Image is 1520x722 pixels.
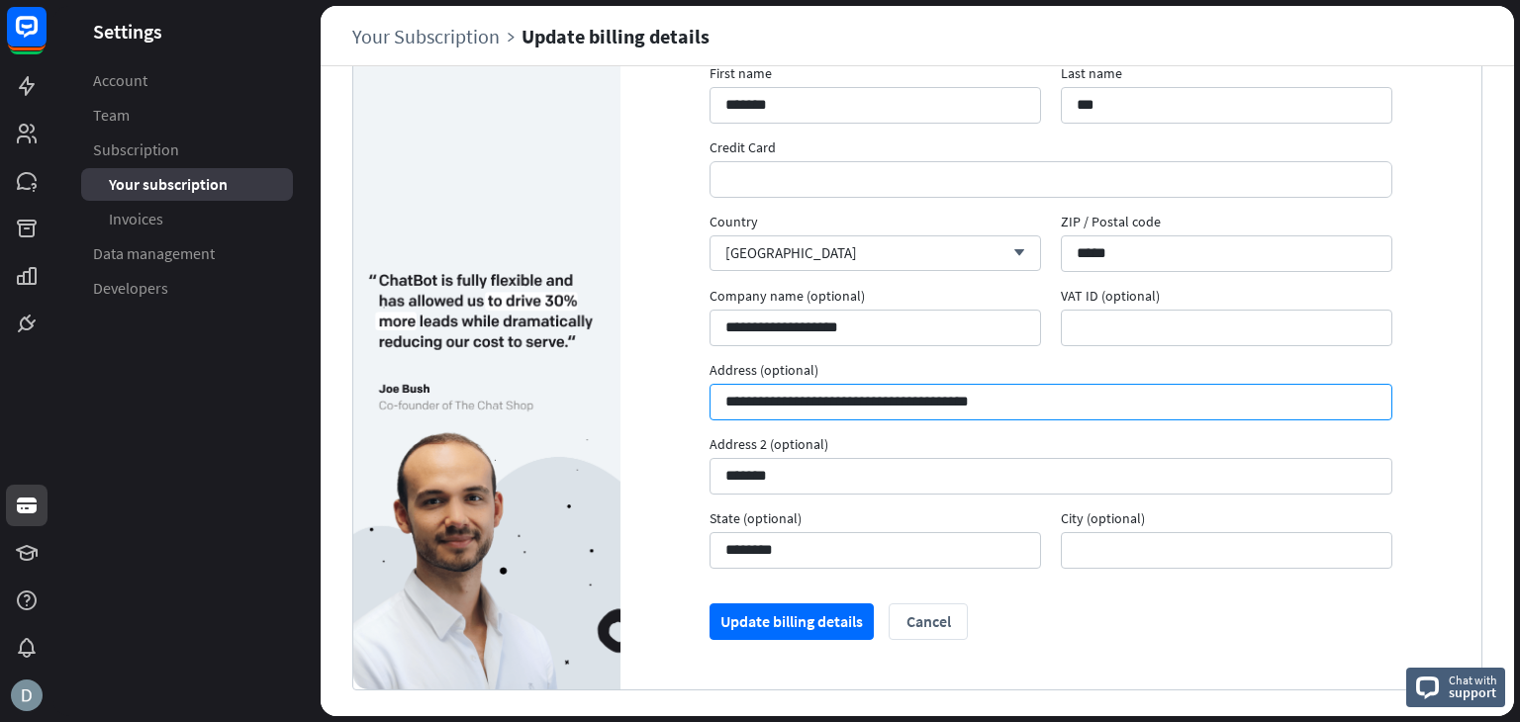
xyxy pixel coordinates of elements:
[710,458,1392,495] input: Address 2 (optional)
[81,237,293,270] a: Data management
[710,64,1041,87] span: First name
[724,162,1377,197] iframe: Billing information
[710,435,1392,458] span: Address 2 (optional)
[1061,509,1392,532] span: City (optional)
[1061,235,1392,272] input: ZIP / Postal code
[81,272,293,305] a: Developers
[710,87,1041,124] input: First name
[710,384,1392,420] input: Address (optional)
[710,213,1041,235] span: Country
[109,174,228,195] span: Your subscription
[81,99,293,132] a: Team
[1449,683,1497,701] span: support
[710,509,1041,532] span: State (optional)
[889,603,968,640] button: Cancel
[710,310,1041,346] input: Company name (optional)
[352,25,522,47] a: Your Subscription
[710,603,874,640] button: Update billing details
[93,243,215,264] span: Data management
[93,70,147,91] span: Account
[1061,213,1392,235] span: ZIP / Postal code
[81,134,293,166] a: Subscription
[93,278,168,299] span: Developers
[710,287,1041,310] span: Company name (optional)
[522,25,710,47] div: Update billing details
[1449,671,1497,689] span: Chat with
[81,203,293,235] a: Invoices
[93,139,179,160] span: Subscription
[81,64,293,97] a: Account
[109,209,163,229] span: Invoices
[710,532,1041,569] input: State (optional)
[353,273,620,689] img: 17017e6dca2a961f0bc0.png
[710,361,1392,384] span: Address (optional)
[1003,247,1025,259] i: arrow_down
[1061,310,1392,346] input: VAT ID (optional)
[53,18,321,45] header: Settings
[1061,287,1392,310] span: VAT ID (optional)
[93,105,130,126] span: Team
[710,138,1392,161] span: Credit Card
[16,8,75,67] button: Open LiveChat chat widget
[725,243,857,262] span: [GEOGRAPHIC_DATA]
[1061,87,1392,124] input: Last name
[1061,532,1392,569] input: City (optional)
[1061,64,1392,87] span: Last name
